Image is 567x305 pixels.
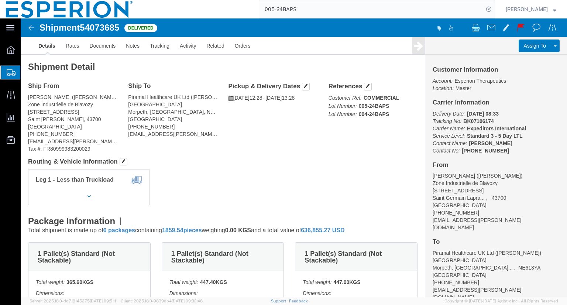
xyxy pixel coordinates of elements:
[90,299,117,303] span: [DATE] 09:51:11
[172,299,203,303] span: [DATE] 09:32:48
[21,18,567,297] iframe: FS Legacy Container
[289,299,308,303] a: Feedback
[505,5,557,14] button: [PERSON_NAME]
[444,298,558,304] span: Copyright © [DATE]-[DATE] Agistix Inc., All Rights Reserved
[259,0,484,18] input: Search for shipment number, reference number
[271,299,289,303] a: Support
[506,5,548,13] span: Philippe Jayat
[30,299,117,303] span: Server: 2025.18.0-dd719145275
[121,299,203,303] span: Client: 2025.18.0-9839db4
